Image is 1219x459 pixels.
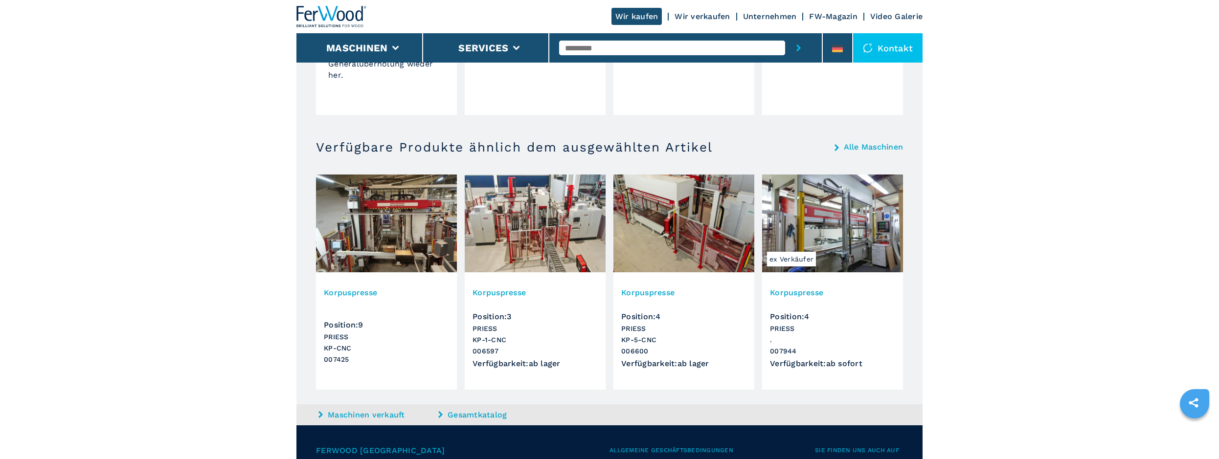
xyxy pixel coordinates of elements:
[785,33,812,63] button: submit-button
[611,8,662,25] a: Wir kaufen
[863,43,873,53] img: Kontakt
[609,445,815,456] span: Allgemeine Geschäftsbedingungen
[815,445,903,456] span: Sie finden uns auch auf
[473,287,598,298] h3: Korpuspresse
[438,409,556,420] a: Gesamtkatalog
[621,323,746,357] h3: PRIESS KP-5-CNC 006600
[675,12,730,21] a: Wir verkaufen
[853,33,923,63] div: Kontakt
[324,331,449,365] h3: PRIESS KP-CNC 007425
[473,304,598,321] div: Position : 3
[458,42,508,54] button: Services
[318,409,436,420] a: Maschinen verkauft
[316,445,609,456] span: Ferwood [GEOGRAPHIC_DATA]
[465,175,606,390] a: Korpuspresse PRIESS KP-1-CNCKorpuspressePosition:3PRIESSKP-1-CNC006597Verfügbarkeit:ab lager
[324,287,449,298] h3: Korpuspresse
[870,12,923,21] a: Video Galerie
[762,175,903,272] img: Korpuspresse PRIESS .
[809,12,858,21] a: FW-Magazin
[770,359,895,368] div: Verfügbarkeit : ab sofort
[613,175,754,390] a: Korpuspresse PRIESS KP-5-CNCKorpuspressePosition:4PRIESSKP-5-CNC006600Verfügbarkeit:ab lager
[621,287,746,298] h3: Korpuspresse
[465,175,606,272] img: Korpuspresse PRIESS KP-1-CNC
[770,287,895,298] h3: Korpuspresse
[316,175,457,390] a: Korpuspresse PRIESS KP-CNCKorpuspressePosition:9PRIESSKP-CNC007425
[296,6,367,27] img: Ferwood
[316,175,457,272] img: Korpuspresse PRIESS KP-CNC
[844,143,903,151] a: Alle Maschinen
[621,359,746,368] div: Verfügbarkeit : ab lager
[1177,415,1212,452] iframe: Chat
[770,304,895,321] div: Position : 4
[473,359,598,368] div: Verfügbarkeit : ab lager
[324,312,449,329] div: Position : 9
[613,175,754,272] img: Korpuspresse PRIESS KP-5-CNC
[621,304,746,321] div: Position : 4
[743,12,797,21] a: Unternehmen
[770,323,895,357] h3: PRIESS . 007944
[1181,391,1206,415] a: sharethis
[326,42,387,54] button: Maschinen
[473,323,598,357] h3: PRIESS KP-1-CNC 006597
[316,139,713,155] h3: Verfügbare Produkte ähnlich dem ausgewählten Artikel
[767,252,816,266] span: ex Verkäufer
[762,175,903,390] a: Korpuspresse PRIESS .ex VerkäuferKorpuspressePosition:4PRIESS.007944Verfügbarkeit:ab sofort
